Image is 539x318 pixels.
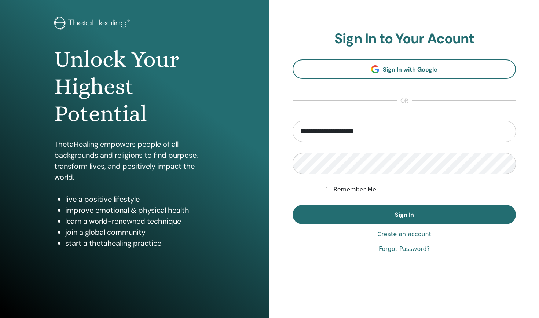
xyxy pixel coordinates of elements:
[377,230,431,239] a: Create an account
[65,216,216,227] li: learn a world-renowned technique
[293,30,516,47] h2: Sign In to Your Acount
[65,194,216,205] li: live a positive lifestyle
[293,59,516,79] a: Sign In with Google
[54,46,216,128] h1: Unlock Your Highest Potential
[54,139,216,183] p: ThetaHealing empowers people of all backgrounds and religions to find purpose, transform lives, a...
[397,96,412,105] span: or
[65,205,216,216] li: improve emotional & physical health
[65,238,216,249] li: start a thetahealing practice
[326,185,516,194] div: Keep me authenticated indefinitely or until I manually logout
[379,245,430,253] a: Forgot Password?
[395,211,414,219] span: Sign In
[293,205,516,224] button: Sign In
[333,185,376,194] label: Remember Me
[65,227,216,238] li: join a global community
[383,66,437,73] span: Sign In with Google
